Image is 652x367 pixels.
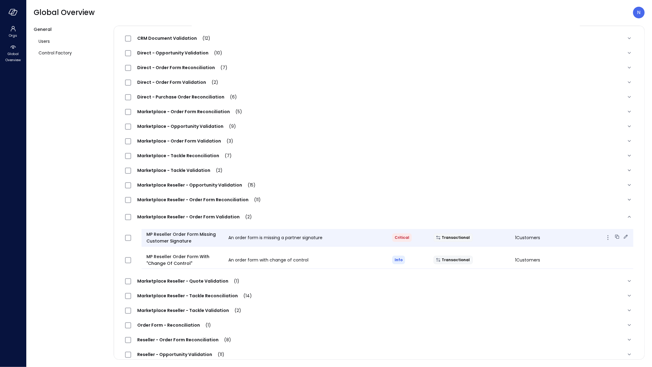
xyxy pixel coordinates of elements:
[197,35,210,41] span: (12)
[120,192,638,207] div: Marketplace Reseller - Order Form Reconciliation(11)
[120,75,638,90] div: Direct - Order Form Validation(2)
[1,43,25,64] div: Global Overview
[221,138,233,144] span: (3)
[34,8,95,17] span: Global Overview
[146,231,223,244] span: MP Reseller Order Form Missing Customer Signature
[238,293,252,299] span: (14)
[228,235,322,241] span: An order form is missing a partner signature
[120,288,638,303] div: Marketplace Reseller - Tackle Reconciliation(14)
[34,47,109,59] a: Control Factory
[120,332,638,347] div: Reseller - Order Form Reconciliation(8)
[39,38,50,45] span: Users
[131,35,216,41] span: CRM Document Validation
[131,94,243,100] span: Direct - Purchase Order Reconciliation
[208,50,222,56] span: (10)
[633,7,645,18] div: Noy Vadai
[131,182,262,188] span: Marketplace Reseller - Opportunity Validation
[9,32,17,39] span: Orgs
[131,167,229,173] span: Marketplace - Tackle Validation
[120,60,638,75] div: Direct - Order Form Reconciliation(7)
[131,123,242,129] span: Marketplace - Opportunity Validation
[120,347,638,362] div: Reseller - Opportunity Validation(11)
[240,214,252,220] span: (2)
[131,65,234,71] span: Direct - Order Form Reconciliation
[120,134,638,148] div: Marketplace - Order Form Validation(3)
[120,119,638,134] div: Marketplace - Opportunity Validation(9)
[146,253,223,267] span: MP Reseller Order Form With "Change Of Control"
[131,79,224,85] span: Direct - Order Form Validation
[249,197,261,203] span: (11)
[120,90,638,104] div: Direct - Purchase Order Reconciliation(6)
[242,182,256,188] span: (15)
[228,278,239,284] span: (1)
[120,104,638,119] div: Marketplace - Order Form Reconciliation(5)
[34,26,52,32] span: General
[39,50,72,56] span: Control Factory
[131,214,258,220] span: Marketplace Reseller - Order Form Validation
[515,235,540,241] span: 1 Customers
[228,257,308,263] span: An order form with change of control
[224,94,237,100] span: (6)
[219,337,231,343] span: (8)
[120,46,638,60] div: Direct - Opportunity Validation(10)
[219,153,232,159] span: (7)
[200,322,211,328] span: (1)
[120,148,638,163] div: Marketplace - Tackle Reconciliation(7)
[120,274,638,288] div: Marketplace Reseller - Quote Validation(1)
[131,278,245,284] span: Marketplace Reseller - Quote Validation
[131,50,228,56] span: Direct - Opportunity Validation
[131,197,267,203] span: Marketplace Reseller - Order Form Reconciliation
[120,207,638,227] div: Marketplace Reseller - Order Form Validation(2)
[4,51,22,63] span: Global Overview
[210,167,223,173] span: (2)
[120,163,638,178] div: Marketplace - Tackle Validation(2)
[230,109,242,115] span: (5)
[131,293,258,299] span: Marketplace Reseller - Tackle Reconciliation
[215,65,227,71] span: (7)
[120,318,638,332] div: Order Form - Reconciliation(1)
[206,79,218,85] span: (2)
[131,138,239,144] span: Marketplace - Order Form Validation
[515,257,540,263] span: 1 Customers
[131,109,248,115] span: Marketplace - Order Form Reconciliation
[212,351,224,358] span: (11)
[131,153,238,159] span: Marketplace - Tackle Reconciliation
[223,123,236,129] span: (9)
[120,178,638,192] div: Marketplace Reseller - Opportunity Validation(15)
[131,337,237,343] span: Reseller - Order Form Reconciliation
[229,307,241,313] span: (2)
[637,9,641,16] p: N
[131,307,247,313] span: Marketplace Reseller - Tackle Validation
[1,24,25,39] div: Orgs
[120,31,638,46] div: CRM Document Validation(12)
[131,351,230,358] span: Reseller - Opportunity Validation
[34,35,109,47] a: Users
[120,303,638,318] div: Marketplace Reseller - Tackle Validation(2)
[131,322,217,328] span: Order Form - Reconciliation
